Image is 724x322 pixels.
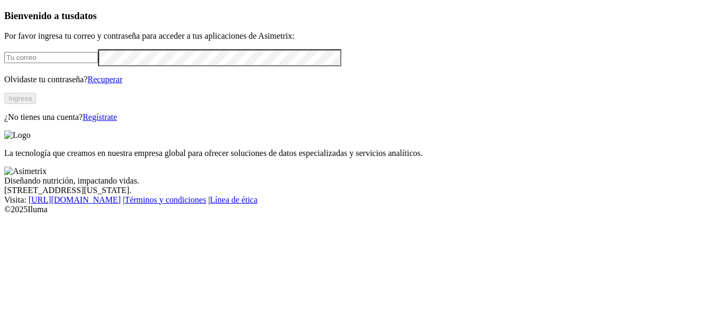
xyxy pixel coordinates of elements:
[4,93,36,104] button: Ingresa
[4,167,47,176] img: Asimetrix
[4,149,720,158] p: La tecnología que creamos en nuestra empresa global para ofrecer soluciones de datos especializad...
[83,112,117,121] a: Regístrate
[74,10,97,21] span: datos
[4,176,720,186] div: Diseñando nutrición, impactando vidas.
[87,75,122,84] a: Recuperar
[29,195,121,204] a: [URL][DOMAIN_NAME]
[4,130,31,140] img: Logo
[4,10,720,22] h3: Bienvenido a tus
[4,75,720,84] p: Olvidaste tu contraseña?
[4,186,720,195] div: [STREET_ADDRESS][US_STATE].
[4,112,720,122] p: ¿No tienes una cuenta?
[125,195,206,204] a: Términos y condiciones
[4,205,720,214] div: © 2025 Iluma
[4,195,720,205] div: Visita : | |
[4,31,720,41] p: Por favor ingresa tu correo y contraseña para acceder a tus aplicaciones de Asimetrix:
[4,52,98,63] input: Tu correo
[210,195,258,204] a: Línea de ética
